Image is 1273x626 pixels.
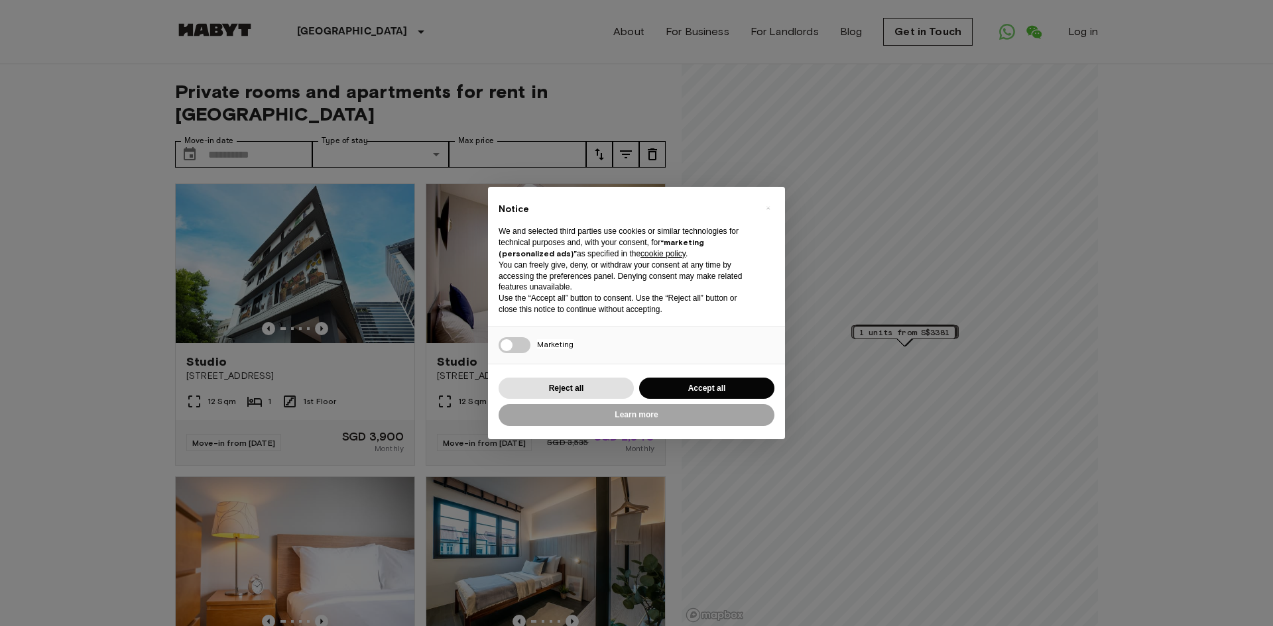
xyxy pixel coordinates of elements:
strong: “marketing (personalized ads)” [499,237,704,258]
p: Use the “Accept all” button to consent. Use the “Reject all” button or close this notice to conti... [499,293,753,315]
span: Marketing [537,339,574,349]
button: Learn more [499,404,774,426]
h2: Notice [499,203,753,216]
p: We and selected third parties use cookies or similar technologies for technical purposes and, wit... [499,226,753,259]
button: Reject all [499,378,634,399]
span: × [766,200,770,216]
button: Accept all [639,378,774,399]
p: You can freely give, deny, or withdraw your consent at any time by accessing the preferences pane... [499,260,753,293]
a: cookie policy [640,249,686,258]
button: Close this notice [757,197,778,219]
